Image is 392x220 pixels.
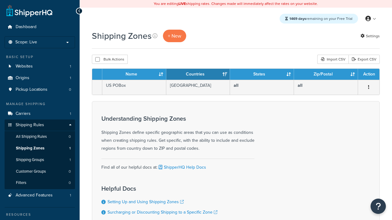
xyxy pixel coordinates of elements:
[5,108,75,119] li: Carriers
[280,14,358,24] div: remaining on your Free Trial
[101,115,254,152] div: Shipping Zones define specific geographic areas that you can use as conditions when creating ship...
[358,69,379,80] th: Action
[5,61,75,72] a: Websites 1
[107,199,184,205] a: Setting Up and Using Shipping Zones
[294,69,358,80] th: Zip/Postal: activate to sort column ascending
[69,134,71,139] span: 0
[16,180,26,185] span: Filters
[101,159,254,171] div: Find all of our helpful docs at:
[92,30,152,42] h1: Shipping Zones
[69,87,71,92] span: 0
[102,69,166,80] th: Name: activate to sort column ascending
[69,169,71,174] span: 0
[70,193,71,198] span: 1
[5,143,75,154] a: Shipping Zones 1
[16,134,47,139] span: All Shipping Rules
[5,72,75,84] li: Origins
[5,101,75,107] div: Manage Shipping
[5,154,75,166] a: Shipping Groups 1
[101,115,254,122] h3: Understanding Shipping Zones
[371,199,386,214] button: Open Resource Center
[317,55,349,64] div: Import CSV
[166,69,230,80] th: Countries: activate to sort column ascending
[5,154,75,166] li: Shipping Groups
[5,177,75,189] a: Filters 0
[298,82,303,89] b: all
[5,84,75,95] a: Pickup Locations 0
[234,82,239,89] b: all
[230,69,294,80] th: States: activate to sort column ascending
[166,80,230,95] td: [GEOGRAPHIC_DATA]
[92,55,128,64] button: Bulk Actions
[5,61,75,72] li: Websites
[70,75,71,81] span: 1
[157,164,206,170] a: ShipperHQ Help Docs
[16,87,47,92] span: Pickup Locations
[70,111,71,116] span: 1
[69,146,71,151] span: 1
[349,55,380,64] a: Export CSV
[5,119,75,131] a: Shipping Rules
[16,123,44,128] span: Shipping Rules
[101,185,217,192] h3: Helpful Docs
[107,209,217,215] a: Surcharging or Discounting Shipping to a Specific Zone
[5,21,75,33] a: Dashboard
[15,40,37,45] span: Scope: Live
[5,108,75,119] a: Carriers 1
[102,80,166,95] td: US POBox
[179,1,186,6] b: LIVE
[5,72,75,84] a: Origins 1
[16,157,44,163] span: Shipping Groups
[289,16,306,21] strong: 1469 days
[16,64,33,69] span: Websites
[5,119,75,189] li: Shipping Rules
[16,24,36,30] span: Dashboard
[163,30,186,42] a: + New
[5,177,75,189] li: Filters
[16,169,46,174] span: Customer Groups
[5,84,75,95] li: Pickup Locations
[16,193,53,198] span: Advanced Features
[5,190,75,201] li: Advanced Features
[5,54,75,60] div: Basic Setup
[16,146,44,151] span: Shipping Zones
[5,190,75,201] a: Advanced Features 1
[5,131,75,142] a: All Shipping Rules 0
[168,32,181,39] span: + New
[69,180,71,185] span: 0
[5,166,75,177] li: Customer Groups
[16,75,29,81] span: Origins
[70,64,71,69] span: 1
[5,131,75,142] li: All Shipping Rules
[5,212,75,217] div: Resources
[16,111,31,116] span: Carriers
[6,5,52,17] a: ShipperHQ Home
[5,166,75,177] a: Customer Groups 0
[360,32,380,40] a: Settings
[70,157,71,163] span: 1
[5,143,75,154] li: Shipping Zones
